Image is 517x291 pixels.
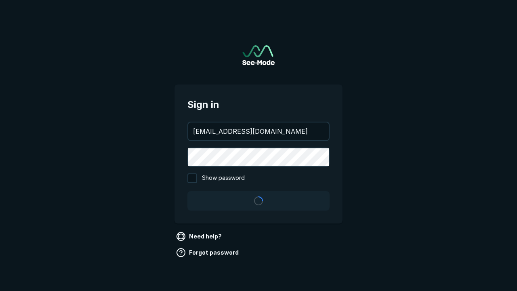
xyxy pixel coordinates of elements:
a: Go to sign in [242,45,275,65]
a: Need help? [174,230,225,243]
a: Forgot password [174,246,242,259]
input: your@email.com [188,122,329,140]
img: See-Mode Logo [242,45,275,65]
span: Show password [202,173,245,183]
span: Sign in [187,97,330,112]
